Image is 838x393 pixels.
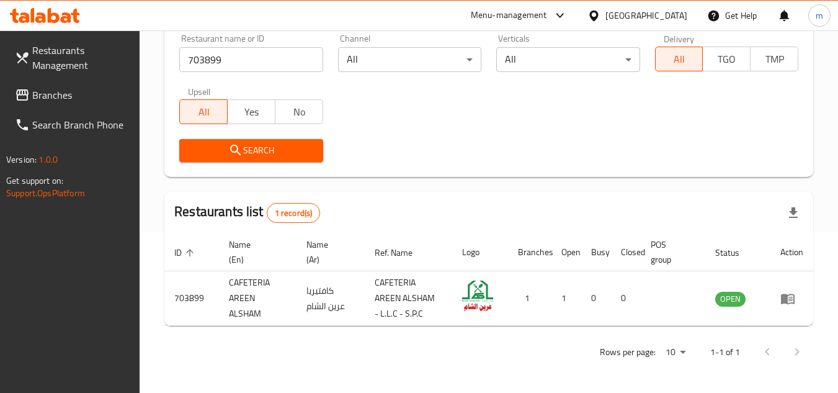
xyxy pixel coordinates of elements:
h2: Restaurants list [174,202,320,223]
input: Search for restaurant name or ID.. [179,47,323,72]
span: TGO [708,50,746,68]
label: Delivery [664,34,695,43]
button: TMP [750,47,798,71]
div: All [496,47,640,72]
span: Name (En) [229,237,282,267]
button: TGO [702,47,751,71]
td: 703899 [164,271,219,326]
div: All [338,47,481,72]
th: Closed [611,233,641,271]
img: CAFETERIA AREEN ALSHAM [462,281,493,312]
td: 0 [581,271,611,326]
span: Version: [6,151,37,168]
a: Restaurants Management [5,35,140,80]
th: Branches [508,233,551,271]
button: All [655,47,703,71]
div: Menu-management [471,8,547,23]
p: 1-1 of 1 [710,345,740,360]
a: Search Branch Phone [5,110,140,140]
div: Export file [778,198,808,228]
td: 0 [611,271,641,326]
td: كافتيريا عرين الشام [296,271,365,326]
a: Support.OpsPlatform [6,185,85,201]
a: Branches [5,80,140,110]
label: Upsell [188,87,211,96]
span: All [185,103,223,121]
span: m [816,9,823,22]
span: TMP [756,50,793,68]
div: [GEOGRAPHIC_DATA] [605,9,687,22]
th: Busy [581,233,611,271]
th: Action [770,233,813,271]
td: 1 [551,271,581,326]
span: No [280,103,318,121]
th: Logo [452,233,508,271]
span: Yes [233,103,270,121]
button: Yes [227,99,275,124]
div: Rows per page: [661,343,690,362]
button: No [275,99,323,124]
span: POS group [651,237,690,267]
span: Search Branch Phone [32,117,130,132]
span: Get support on: [6,173,63,189]
span: ID [174,245,198,260]
button: All [179,99,228,124]
span: Status [715,245,756,260]
td: 1 [508,271,551,326]
span: 1.0.0 [38,151,58,168]
span: OPEN [715,292,746,306]
div: OPEN [715,292,746,307]
span: All [661,50,698,68]
table: enhanced table [164,233,813,326]
span: 1 record(s) [267,207,320,219]
div: Menu [780,291,803,306]
span: Branches [32,88,130,102]
span: Search [189,143,313,158]
span: Ref. Name [375,245,429,260]
div: Total records count [267,203,321,223]
td: CAFETERIA AREEN ALSHAM [219,271,296,326]
span: Name (Ar) [306,237,350,267]
th: Open [551,233,581,271]
button: Search [179,139,323,162]
span: Restaurants Management [32,43,130,73]
td: CAFETERIA AREEN ALSHAM - L.L.C - S.P.C [365,271,452,326]
p: Rows per page: [600,345,656,360]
